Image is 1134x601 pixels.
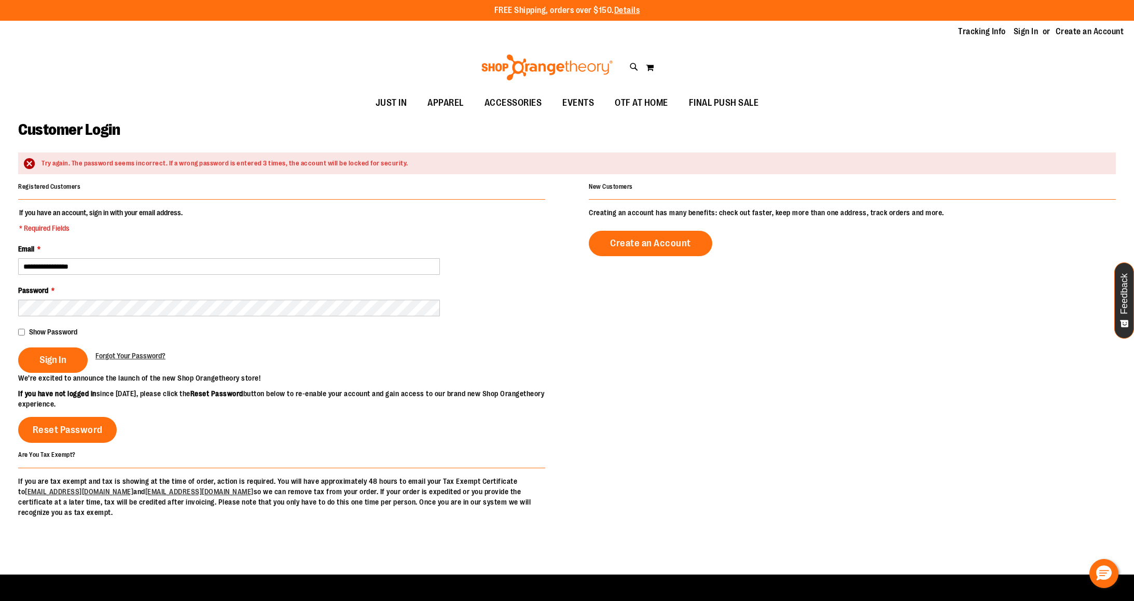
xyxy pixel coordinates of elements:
p: since [DATE], please click the button below to re-enable your account and gain access to our bran... [18,388,567,409]
span: EVENTS [562,91,594,115]
span: ACCESSORIES [485,91,542,115]
span: Show Password [29,328,77,336]
span: Forgot Your Password? [95,352,165,360]
img: Shop Orangetheory [480,54,614,80]
strong: Reset Password [190,389,243,398]
a: APPAREL [417,91,474,115]
a: Create an Account [1056,26,1124,37]
p: FREE Shipping, orders over $150. [494,5,640,17]
span: FINAL PUSH SALE [689,91,759,115]
strong: If you have not logged in [18,389,96,398]
legend: If you have an account, sign in with your email address. [18,207,184,233]
p: If you are tax exempt and tax is showing at the time of order, action is required. You will have ... [18,476,545,518]
a: Reset Password [18,417,117,443]
p: Creating an account has many benefits: check out faster, keep more than one address, track orders... [589,207,1116,218]
span: JUST IN [376,91,407,115]
span: Email [18,245,34,253]
button: Hello, have a question? Let’s chat. [1089,559,1118,588]
span: Sign In [39,354,66,366]
button: Sign In [18,347,88,373]
a: Create an Account [589,231,712,256]
a: ACCESSORIES [474,91,552,115]
span: APPAREL [427,91,464,115]
a: Forgot Your Password? [95,351,165,361]
span: Feedback [1119,273,1129,314]
a: JUST IN [365,91,418,115]
a: FINAL PUSH SALE [679,91,769,115]
div: Try again. The password seems incorrect. If a wrong password is entered 3 times, the account will... [42,159,1105,169]
strong: New Customers [589,183,633,190]
a: OTF AT HOME [604,91,679,115]
strong: Are You Tax Exempt? [18,451,76,458]
span: Reset Password [33,424,103,436]
span: * Required Fields [19,223,183,233]
span: OTF AT HOME [615,91,668,115]
a: Details [614,6,640,15]
a: EVENTS [552,91,604,115]
p: We’re excited to announce the launch of the new Shop Orangetheory store! [18,373,567,383]
a: [EMAIL_ADDRESS][DOMAIN_NAME] [25,487,133,496]
button: Feedback - Show survey [1114,262,1134,339]
a: Sign In [1014,26,1039,37]
span: Password [18,286,48,295]
a: Tracking Info [958,26,1006,37]
strong: Registered Customers [18,183,80,190]
span: Customer Login [18,121,120,138]
span: Create an Account [610,237,691,249]
a: [EMAIL_ADDRESS][DOMAIN_NAME] [145,487,254,496]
